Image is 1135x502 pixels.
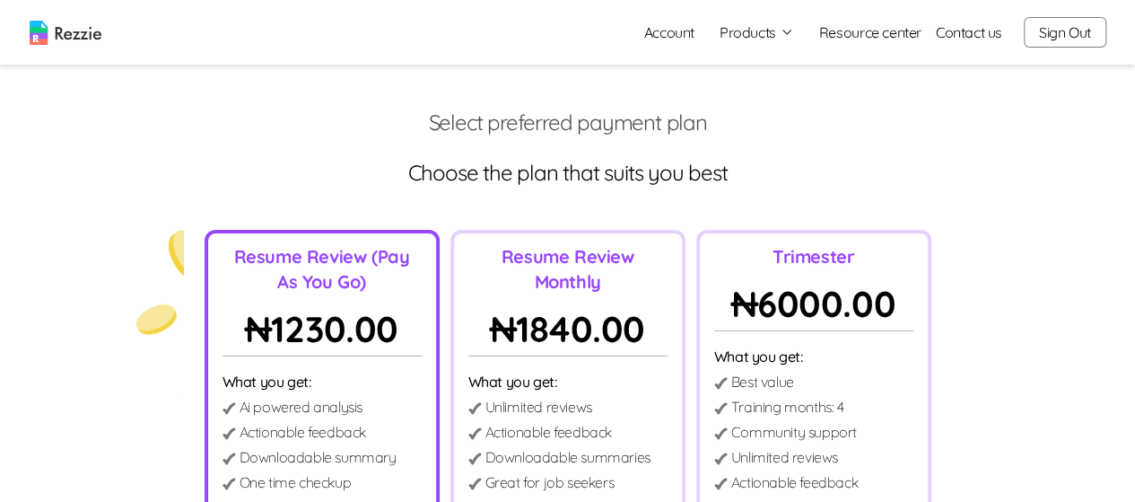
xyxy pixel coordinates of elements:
[485,471,615,493] p: Great for job seekers
[240,446,397,468] p: Downloadable summary
[714,453,728,464] img: detail
[714,244,913,269] p: Trimester
[731,396,844,418] p: Training months : 4
[714,402,728,414] img: detail
[731,446,838,468] p: Unlimited reviews
[468,371,668,392] p: What you get:
[714,478,728,489] img: detail
[223,302,422,357] p: ₦ 1230.00
[714,346,913,367] p: What you get:
[468,302,668,357] p: ₦ 1840.00
[731,471,858,493] p: Actionable feedback
[240,471,352,493] p: One time checkup
[240,396,362,418] p: Ai powered analysis
[468,453,482,464] img: detail
[468,427,482,439] img: detail
[468,402,482,414] img: detail
[936,22,1002,43] a: Contact us
[714,377,728,389] img: detail
[223,244,422,295] p: Resume Review (Pay As You Go)
[223,453,236,464] img: detail
[714,427,728,439] img: detail
[223,402,236,414] img: detail
[485,421,612,443] p: Actionable feedback
[14,158,1121,187] p: Choose the plan that suits you best
[468,244,668,295] p: Resume Review Monthly
[731,371,794,392] p: Best value
[1024,17,1106,48] button: Sign Out
[30,21,101,45] img: logo
[223,478,236,489] img: detail
[720,22,794,43] button: Products
[223,427,236,439] img: detail
[223,371,422,392] p: What you get:
[630,14,709,50] a: Account
[240,421,366,443] p: Actionable feedback
[819,22,921,43] a: Resource center
[714,277,913,331] p: ₦ 6000.00
[14,108,1121,137] p: Select preferred payment plan
[468,478,482,489] img: detail
[485,446,650,468] p: Downloadable summaries
[485,396,592,418] p: Unlimited reviews
[731,421,857,443] p: Community support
